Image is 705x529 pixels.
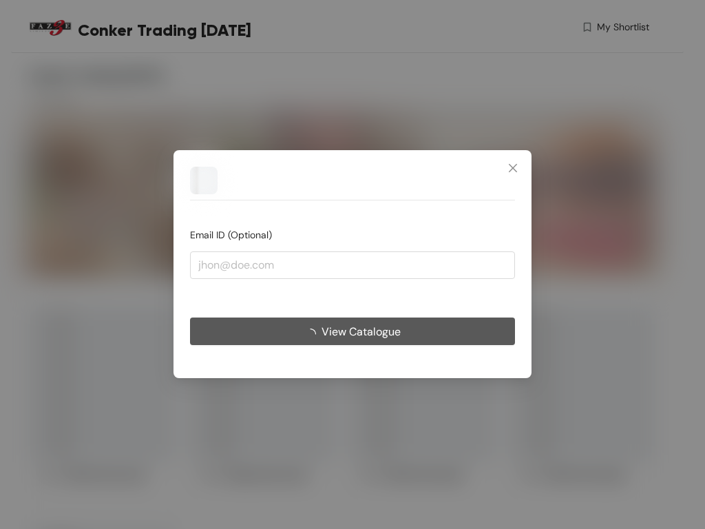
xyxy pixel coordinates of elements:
button: Close [494,150,532,187]
span: close [507,163,518,174]
span: Email ID (Optional) [190,229,272,242]
span: loading [305,329,322,340]
button: View Catalogue [190,318,515,346]
img: Buyer Portal [190,167,218,194]
input: jhon@doe.com [190,251,515,279]
span: View Catalogue [322,323,401,340]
